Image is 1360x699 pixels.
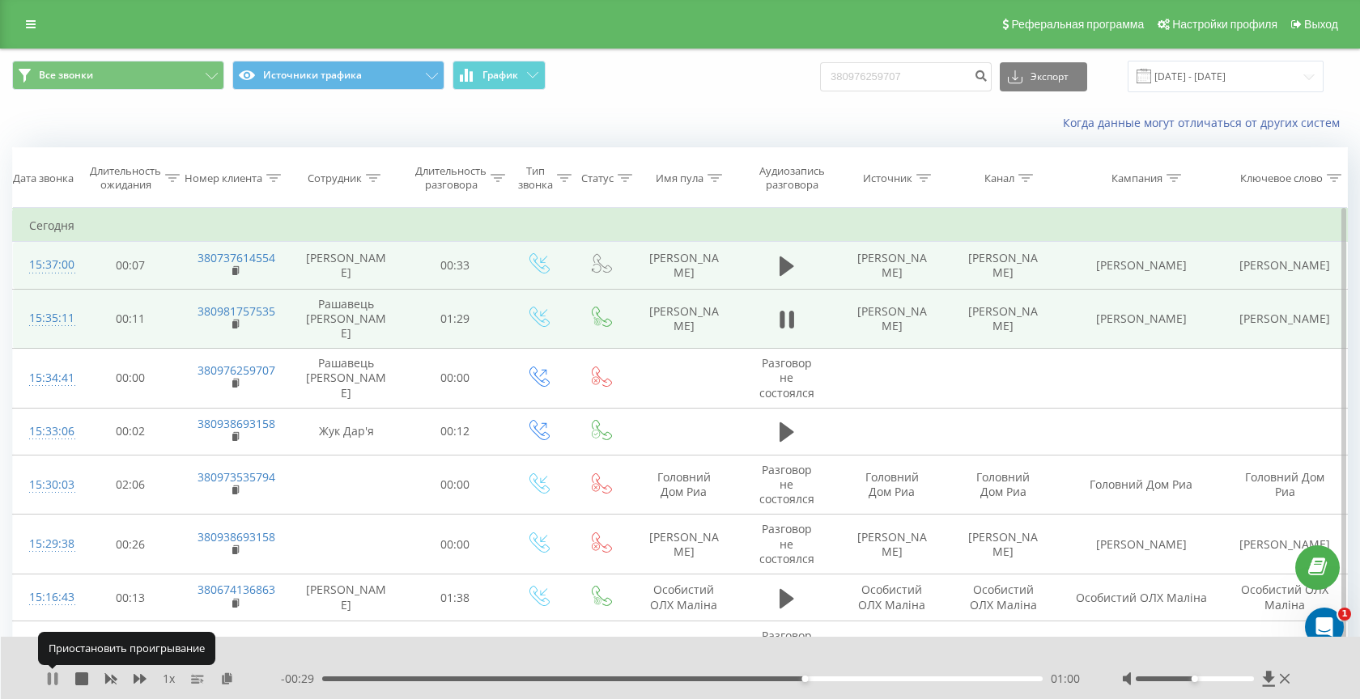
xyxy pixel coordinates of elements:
[288,289,403,349] td: Рашавець [PERSON_NAME]
[759,462,814,506] span: Разговор не состоялся
[1011,18,1144,31] span: Реферальная программа
[288,408,403,455] td: Жук Дар'я
[404,621,507,681] td: 00:00
[404,574,507,621] td: 01:38
[759,628,814,672] span: Разговор не состоялся
[79,349,181,409] td: 00:00
[198,303,275,319] a: 380981757535
[1338,608,1351,621] span: 1
[288,349,403,409] td: Рашавець [PERSON_NAME]
[1111,172,1162,185] div: Кампания
[29,635,62,667] div: 15:13:53
[1063,115,1348,130] a: Когда данные могут отличаться от других систем
[1240,172,1323,185] div: Ключевое слово
[836,574,947,621] td: Особистий ОЛХ Маліна
[79,455,181,515] td: 02:06
[29,528,62,560] div: 15:29:38
[1051,671,1080,687] span: 01:00
[198,469,275,485] a: 380973535794
[1000,62,1087,91] button: Экспорт
[1304,18,1338,31] span: Выход
[79,242,181,289] td: 00:07
[820,62,992,91] input: Поиск по номеру
[631,515,737,574] td: [PERSON_NAME]
[1059,574,1224,621] td: Особистий ОЛХ Маліна
[1192,676,1198,682] div: Accessibility label
[656,172,703,185] div: Имя пула
[482,70,518,81] span: График
[29,582,62,613] div: 15:16:43
[198,250,275,265] a: 380737614554
[79,289,181,349] td: 00:11
[288,621,403,681] td: [PERSON_NAME]
[836,242,947,289] td: [PERSON_NAME]
[631,289,737,349] td: [PERSON_NAME]
[79,408,181,455] td: 00:02
[1223,242,1347,289] td: [PERSON_NAME]
[404,408,507,455] td: 00:12
[1172,18,1277,31] span: Настройки профиля
[29,303,62,334] div: 15:35:11
[308,172,362,185] div: Сотрудник
[281,671,322,687] span: - 00:29
[12,61,224,90] button: Все звонки
[631,242,737,289] td: [PERSON_NAME]
[1059,455,1224,515] td: Головний Дом Риа
[13,172,74,185] div: Дата звонка
[752,164,832,192] div: Аудиозапись разговора
[836,515,947,574] td: [PERSON_NAME]
[198,362,275,378] a: 380976259707
[38,632,215,664] div: Приостановить проигрывание
[1223,455,1347,515] td: Головний Дом Риа
[79,515,181,574] td: 00:26
[29,249,62,281] div: 15:37:00
[404,242,507,289] td: 00:33
[198,635,275,650] a: 380956281156
[836,289,947,349] td: [PERSON_NAME]
[759,355,814,400] span: Разговор не состоялся
[947,289,1058,349] td: [PERSON_NAME]
[404,455,507,515] td: 00:00
[836,455,947,515] td: Головний Дом Риа
[163,671,175,687] span: 1 x
[863,172,912,185] div: Источник
[29,469,62,501] div: 15:30:03
[198,416,275,431] a: 380938693158
[947,574,1058,621] td: Особистий ОЛХ Маліна
[404,349,507,409] td: 00:00
[518,164,553,192] div: Тип звонка
[947,515,1058,574] td: [PERSON_NAME]
[1223,289,1347,349] td: [PERSON_NAME]
[79,621,181,681] td: 00:44
[39,69,93,82] span: Все звонки
[1305,608,1344,646] iframe: Intercom live chat
[415,164,487,192] div: Длительность разговора
[1059,242,1224,289] td: [PERSON_NAME]
[1059,515,1224,574] td: [PERSON_NAME]
[404,289,507,349] td: 01:29
[29,362,62,394] div: 15:34:41
[581,172,614,185] div: Статус
[288,242,403,289] td: [PERSON_NAME]
[984,172,1014,185] div: Канал
[1223,515,1347,574] td: [PERSON_NAME]
[185,172,262,185] div: Номер клиента
[13,210,1348,242] td: Сегодня
[631,574,737,621] td: Особистий ОЛХ Маліна
[947,455,1058,515] td: Головний Дом Риа
[802,676,809,682] div: Accessibility label
[90,164,161,192] div: Длительность ожидания
[404,515,507,574] td: 00:00
[232,61,444,90] button: Источники трафика
[1059,289,1224,349] td: [PERSON_NAME]
[759,521,814,566] span: Разговор не состоялся
[631,455,737,515] td: Головний Дом Риа
[288,574,403,621] td: [PERSON_NAME]
[79,574,181,621] td: 00:13
[198,582,275,597] a: 380674136863
[453,61,546,90] button: График
[947,242,1058,289] td: [PERSON_NAME]
[1223,574,1347,621] td: Особистий ОЛХ Маліна
[198,529,275,544] a: 380938693158
[29,416,62,447] div: 15:33:06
